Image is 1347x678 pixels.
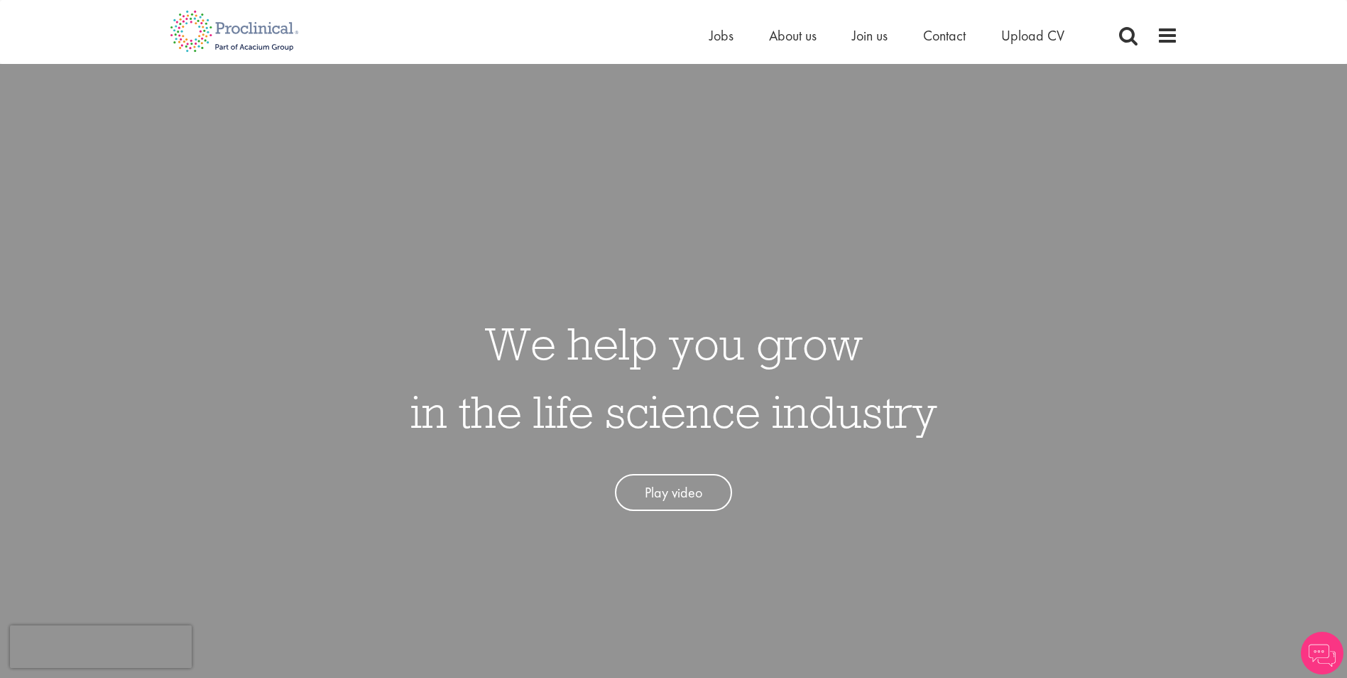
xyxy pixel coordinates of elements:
a: About us [769,26,817,45]
a: Upload CV [1001,26,1064,45]
a: Contact [923,26,966,45]
a: Play video [615,474,732,512]
a: Jobs [709,26,734,45]
h1: We help you grow in the life science industry [410,309,937,446]
a: Join us [852,26,888,45]
img: Chatbot [1301,632,1343,674]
